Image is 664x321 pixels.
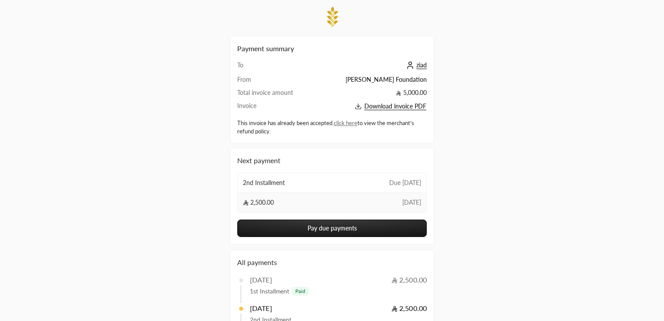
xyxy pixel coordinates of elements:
[237,61,315,75] td: To
[315,101,427,112] button: Download invoice PDF
[295,288,305,295] span: paid
[334,119,357,126] a: click here
[315,75,427,88] td: [PERSON_NAME] Foundation
[404,61,427,69] a: ziad
[250,287,289,296] span: 1st Installment
[391,304,427,312] span: 2,500.00
[237,75,315,88] td: From
[237,220,427,237] button: Pay due payments
[315,88,427,101] td: 5,000.00
[416,61,427,69] span: ziad
[243,178,285,187] span: 2nd Installment
[389,178,421,187] span: Due [DATE]
[237,101,315,112] td: Invoice
[250,275,272,285] div: [DATE]
[237,257,427,268] div: All payments
[391,276,427,284] span: 2,500.00
[237,88,315,101] td: Total invoice amount
[237,119,427,136] div: This invoice has already been accepted. to view the merchant’s refund policy.
[364,102,426,110] span: Download invoice PDF
[250,303,272,314] div: [DATE]
[402,198,421,207] span: [DATE]
[323,5,341,29] img: Company Logo
[237,43,427,54] h2: Payment summary
[243,198,274,207] span: 2,500.00
[237,155,427,166] div: Next payment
